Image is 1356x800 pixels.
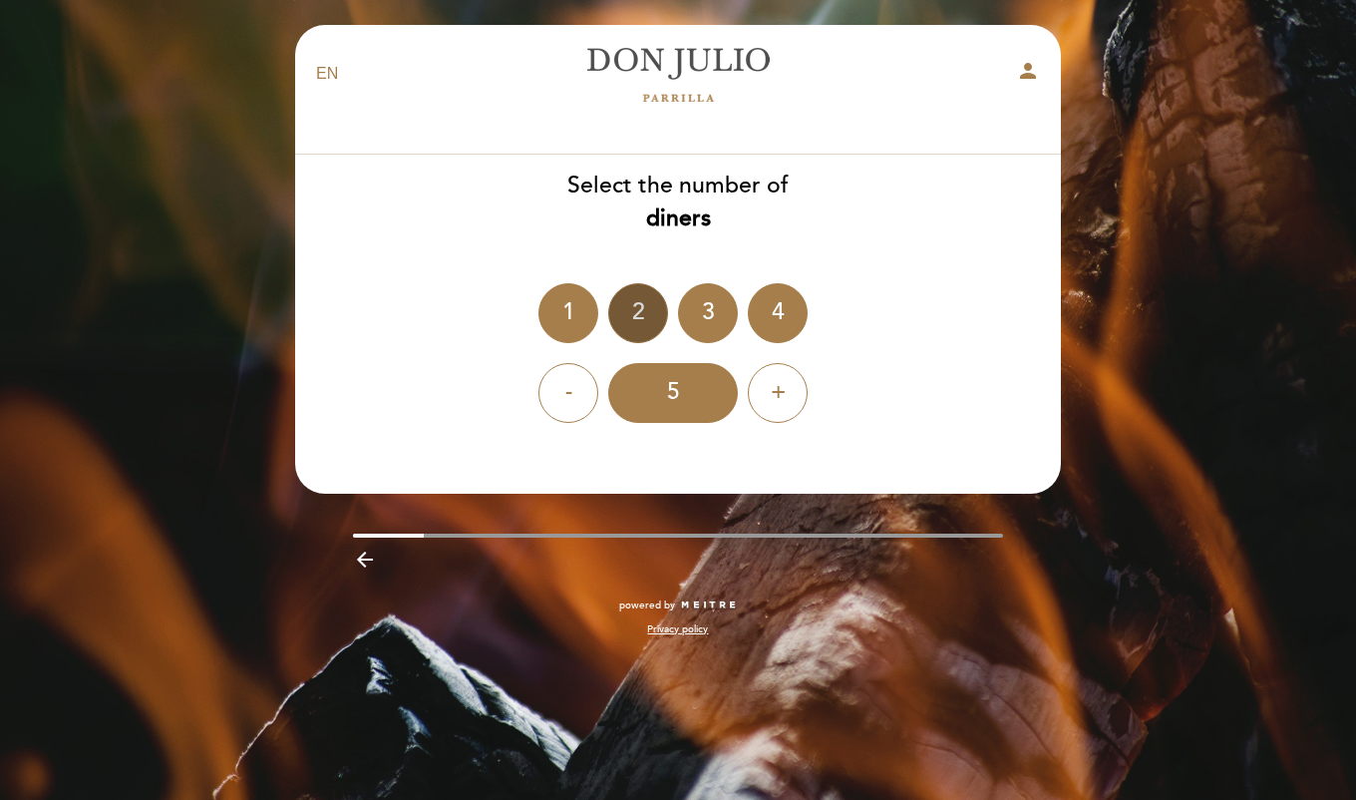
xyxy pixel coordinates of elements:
[647,622,708,636] a: Privacy policy
[1016,59,1040,90] button: person
[353,548,377,572] i: arrow_backward
[748,363,808,423] div: +
[608,363,738,423] div: 5
[646,204,711,232] b: diners
[294,170,1062,235] div: Select the number of
[1016,59,1040,83] i: person
[678,283,738,343] div: 3
[748,283,808,343] div: 4
[553,47,803,102] a: [PERSON_NAME]
[608,283,668,343] div: 2
[538,283,598,343] div: 1
[619,599,737,612] a: powered by
[619,599,675,612] span: powered by
[680,600,737,610] img: MEITRE
[538,363,598,423] div: -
